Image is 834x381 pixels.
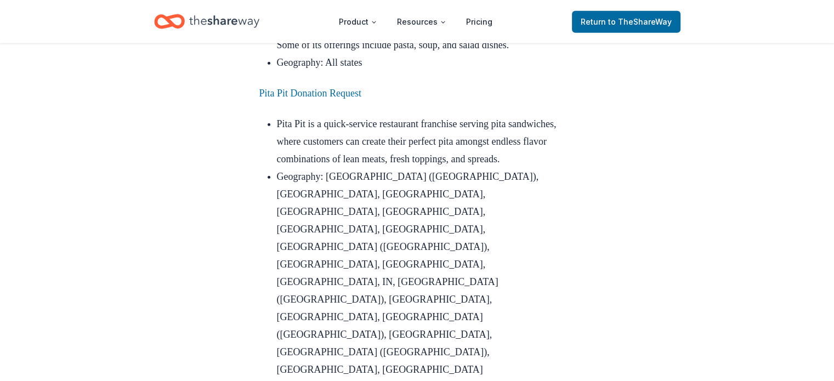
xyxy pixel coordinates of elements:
a: Home [154,9,259,35]
li: Geography: All states [277,54,575,71]
button: Product [330,11,386,33]
span: Return [581,15,672,29]
span: to TheShareWay [608,17,672,26]
a: Returnto TheShareWay [572,11,680,33]
li: Pita Pit is a quick-service restaurant franchise serving pita sandwiches, where customers can cre... [277,115,575,168]
a: Pricing [457,11,501,33]
button: Resources [388,11,455,33]
a: Pita Pit Donation Request [259,88,362,99]
nav: Main [330,9,501,35]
